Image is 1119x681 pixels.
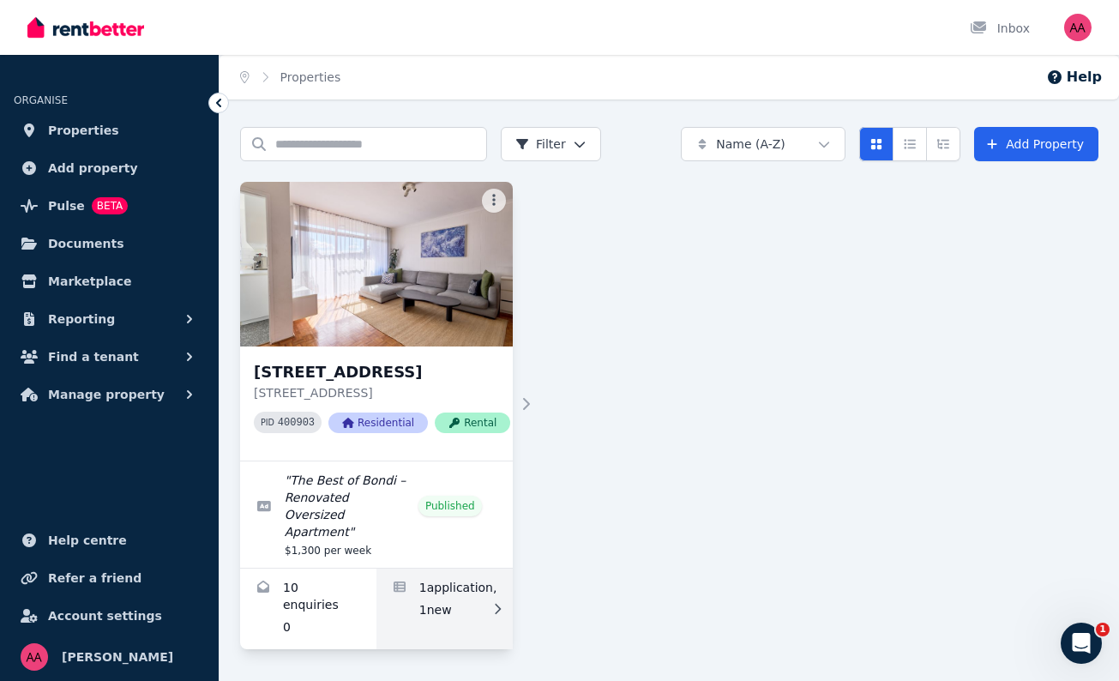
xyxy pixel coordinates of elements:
[280,70,341,84] a: Properties
[62,647,173,667] span: [PERSON_NAME]
[1046,67,1102,87] button: Help
[14,599,205,633] a: Account settings
[14,561,205,595] a: Refer a friend
[14,377,205,412] button: Manage property
[278,417,315,429] code: 400903
[261,418,274,427] small: PID
[376,569,513,649] a: Applications for 5/52 Penkivil St, Bondi
[681,127,845,161] button: Name (A-Z)
[48,606,162,626] span: Account settings
[482,189,506,213] button: More options
[240,569,376,649] a: Enquiries for 5/52 Penkivil St, Bondi
[14,94,68,106] span: ORGANISE
[92,197,128,214] span: BETA
[48,196,85,216] span: Pulse
[14,302,205,336] button: Reporting
[1096,623,1110,636] span: 1
[240,182,513,461] a: 5/52 Penkivil St, Bondi[STREET_ADDRESS][STREET_ADDRESS]PID 400903ResidentialRental
[435,413,510,433] span: Rental
[14,151,205,185] a: Add property
[27,15,144,40] img: RentBetter
[220,55,361,99] nav: Breadcrumb
[14,523,205,557] a: Help centre
[14,340,205,374] button: Find a tenant
[254,360,510,384] h3: [STREET_ADDRESS]
[240,182,513,347] img: 5/52 Penkivil St, Bondi
[254,384,510,401] p: [STREET_ADDRESS]
[1061,623,1102,664] iframe: Intercom live chat
[14,189,205,223] a: PulseBETA
[859,127,960,161] div: View options
[14,264,205,298] a: Marketplace
[48,271,131,292] span: Marketplace
[240,461,513,568] a: Edit listing: The Best of Bondi – Renovated Oversized Apartment
[328,413,428,433] span: Residential
[48,568,141,588] span: Refer a friend
[48,530,127,551] span: Help centre
[926,127,960,161] button: Expanded list view
[48,120,119,141] span: Properties
[501,127,601,161] button: Filter
[48,233,124,254] span: Documents
[970,20,1030,37] div: Inbox
[48,347,139,367] span: Find a tenant
[974,127,1098,161] a: Add Property
[14,226,205,261] a: Documents
[893,127,927,161] button: Compact list view
[21,643,48,671] img: Angela Aspradakis
[859,127,893,161] button: Card view
[716,136,785,153] span: Name (A-Z)
[14,113,205,148] a: Properties
[515,136,566,153] span: Filter
[48,158,138,178] span: Add property
[48,384,165,405] span: Manage property
[48,309,115,329] span: Reporting
[1064,14,1092,41] img: Angela Aspradakis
